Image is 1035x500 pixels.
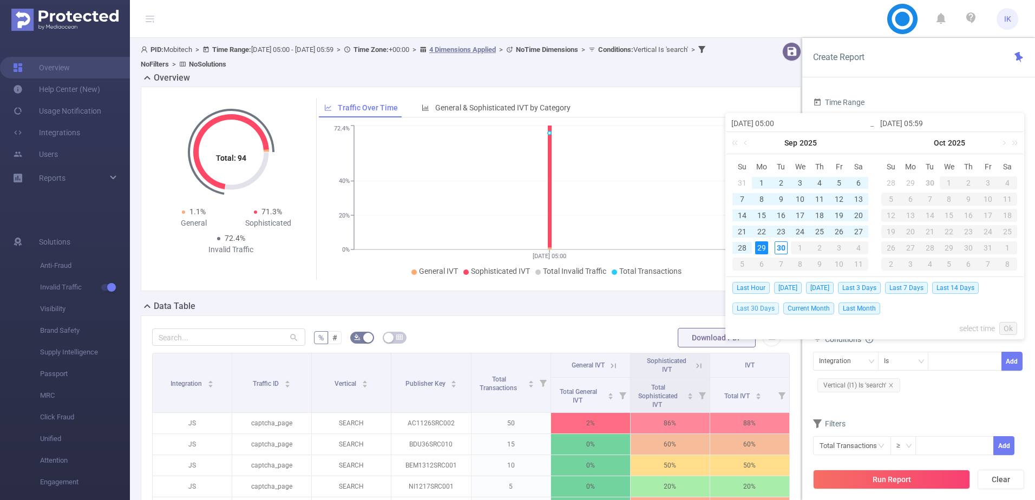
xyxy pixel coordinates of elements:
span: Total Invalid Traffic [543,267,606,275]
td: November 5, 2025 [940,256,959,272]
td: November 3, 2025 [901,256,920,272]
b: Conditions : [598,45,633,54]
i: icon: down [906,443,912,450]
div: 29 [755,241,768,254]
div: 2 [959,176,978,189]
div: 12 [881,209,901,222]
td: September 13, 2025 [849,191,868,207]
span: # [332,333,337,342]
span: Unified [40,428,130,450]
div: 16 [775,209,788,222]
a: Ok [999,322,1017,335]
td: October 14, 2025 [920,207,940,223]
tspan: Total: 94 [216,154,246,162]
b: Time Range: [212,45,251,54]
div: Is [884,352,896,370]
div: 6 [852,176,865,189]
td: October 26, 2025 [881,240,901,256]
div: 24 [794,225,807,238]
th: Tue [771,159,791,175]
td: October 3, 2025 [829,240,849,256]
a: Previous month (PageUp) [742,132,751,154]
td: October 31, 2025 [978,240,998,256]
td: October 5, 2025 [732,256,752,272]
div: 11 [998,193,1017,206]
span: Visibility [40,298,130,320]
th: Sat [998,159,1017,175]
div: 9 [775,193,788,206]
div: 7 [736,193,749,206]
td: September 6, 2025 [849,175,868,191]
td: September 21, 2025 [732,223,752,240]
td: November 8, 2025 [998,256,1017,272]
span: [DATE] [806,282,834,294]
div: 3 [794,176,807,189]
div: 30 [775,241,788,254]
i: icon: bar-chart [422,104,429,111]
div: 1 [998,241,1017,254]
span: > [578,45,588,54]
td: September 22, 2025 [752,223,771,240]
td: September 19, 2025 [829,207,849,223]
span: Mo [901,162,920,172]
span: Time Range [813,98,864,107]
td: November 1, 2025 [998,240,1017,256]
div: 5 [833,176,846,189]
th: Sat [849,159,868,175]
td: October 17, 2025 [978,207,998,223]
div: Integration [819,352,859,370]
a: Last year (Control + left) [730,132,744,154]
td: November 7, 2025 [978,256,998,272]
div: 10 [829,258,849,271]
td: October 1, 2025 [791,240,810,256]
td: September 30, 2025 [771,240,791,256]
span: 72.4% [225,234,245,242]
div: 7 [920,193,940,206]
td: September 28, 2025 [732,240,752,256]
div: 17 [978,209,998,222]
div: 8 [755,193,768,206]
div: 31 [736,176,749,189]
div: 13 [901,209,920,222]
td: October 25, 2025 [998,223,1017,240]
th: Tue [920,159,940,175]
div: 6 [959,258,978,271]
span: > [688,45,698,54]
tspan: 20% [339,212,350,219]
div: 8 [791,258,810,271]
td: September 12, 2025 [829,191,849,207]
td: October 13, 2025 [901,207,920,223]
td: September 7, 2025 [732,191,752,207]
button: Add [1001,352,1023,371]
span: General IVT [419,267,458,275]
span: Sophisticated IVT [471,267,530,275]
td: October 21, 2025 [920,223,940,240]
td: September 29, 2025 [752,240,771,256]
span: Engagement [40,471,130,493]
div: 29 [940,241,959,254]
td: September 16, 2025 [771,207,791,223]
span: MRC [40,385,130,406]
div: 19 [833,209,846,222]
td: November 2, 2025 [881,256,901,272]
th: Thu [810,159,829,175]
div: 29 [904,176,917,189]
td: September 3, 2025 [791,175,810,191]
div: 20 [852,209,865,222]
td: September 17, 2025 [791,207,810,223]
div: 21 [920,225,940,238]
div: 27 [852,225,865,238]
div: 20 [901,225,920,238]
a: 2025 [798,132,818,154]
i: icon: line-chart [324,104,332,111]
td: October 9, 2025 [959,191,978,207]
span: Vertical Is 'search' [598,45,688,54]
td: October 9, 2025 [810,256,829,272]
span: Last 14 Days [932,282,979,294]
span: % [318,333,324,342]
span: Fr [829,162,849,172]
td: October 11, 2025 [998,191,1017,207]
td: October 29, 2025 [940,240,959,256]
button: Run Report [813,470,970,489]
span: Create Report [813,52,864,62]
